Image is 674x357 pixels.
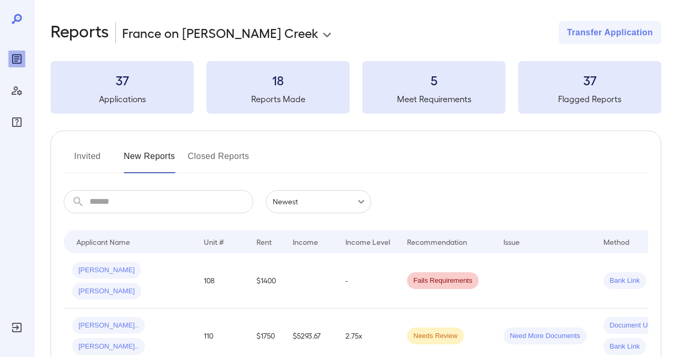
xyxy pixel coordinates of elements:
[72,321,145,331] span: [PERSON_NAME]..
[8,114,25,131] div: FAQ
[51,93,194,105] h5: Applications
[64,148,111,173] button: Invited
[407,235,467,248] div: Recommendation
[51,21,109,44] h2: Reports
[407,276,479,286] span: Fails Requirements
[51,61,661,114] summary: 37Applications18Reports Made5Meet Requirements37Flagged Reports
[407,331,464,341] span: Needs Review
[72,265,141,275] span: [PERSON_NAME]
[293,235,318,248] div: Income
[204,235,224,248] div: Unit #
[122,24,318,41] p: France on [PERSON_NAME] Creek
[603,342,646,352] span: Bank Link
[518,93,661,105] h5: Flagged Reports
[503,235,520,248] div: Issue
[559,21,661,44] button: Transfer Application
[256,235,273,248] div: Rent
[603,276,646,286] span: Bank Link
[188,148,250,173] button: Closed Reports
[603,321,671,331] span: Document Upload
[72,286,141,296] span: [PERSON_NAME]
[51,72,194,88] h3: 37
[362,72,506,88] h3: 5
[8,51,25,67] div: Reports
[206,93,350,105] h5: Reports Made
[195,253,248,309] td: 108
[8,319,25,336] div: Log Out
[76,235,130,248] div: Applicant Name
[362,93,506,105] h5: Meet Requirements
[503,331,587,341] span: Need More Documents
[518,72,661,88] h3: 37
[206,72,350,88] h3: 18
[603,235,629,248] div: Method
[337,253,399,309] td: -
[248,253,284,309] td: $1400
[266,190,371,213] div: Newest
[124,148,175,173] button: New Reports
[8,82,25,99] div: Manage Users
[345,235,390,248] div: Income Level
[72,342,145,352] span: [PERSON_NAME]..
